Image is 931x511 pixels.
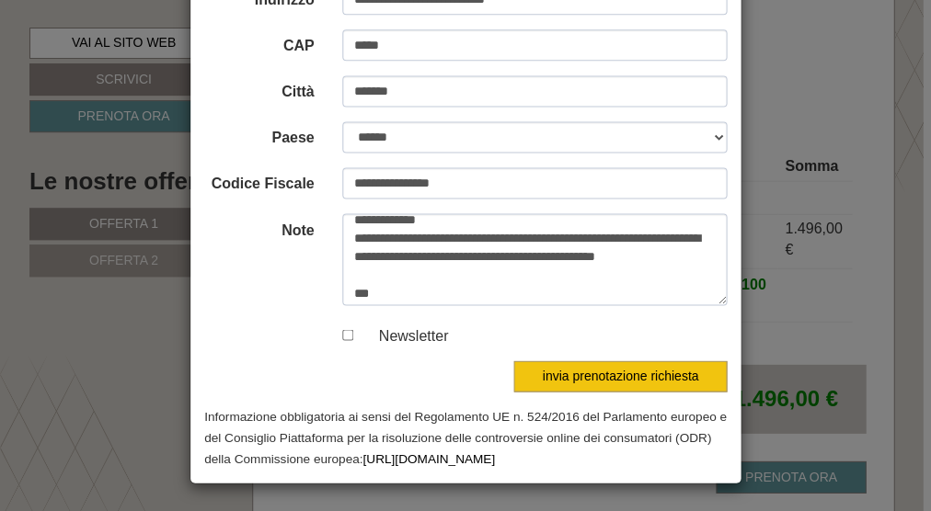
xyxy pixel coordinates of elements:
label: Newsletter [361,325,449,346]
small: Informazione obbligatoria ai sensi del Regolamento UE n. 524/2016 del Parlamento europeo e del Co... [204,409,727,465]
a: [URL][DOMAIN_NAME] [362,451,495,465]
label: CAP [190,29,328,57]
button: invia prenotazione richiesta [513,360,727,392]
label: Codice Fiscale [190,167,328,195]
label: Città [190,75,328,103]
label: Paese [190,121,328,149]
label: Note [190,213,328,241]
